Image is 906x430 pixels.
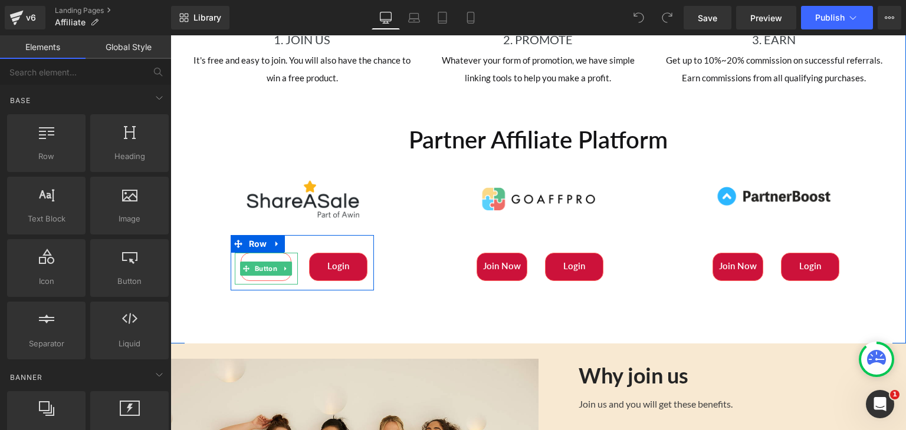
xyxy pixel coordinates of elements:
span: Preview [750,12,782,24]
p: Join us and you will get these benefits. [408,363,696,374]
a: Expand / Collapse [110,226,122,240]
a: v6 [5,6,45,29]
span: Get up to 10%~20% commission on successful referrals. Earn commissions from all qualifying purcha... [495,19,712,48]
h2: Partner Affiliate Platform [14,87,722,122]
span: Save [698,12,717,24]
a: Global Style [86,35,171,59]
a: Join Now [542,217,593,246]
button: Undo [627,6,651,29]
a: Laptop [400,6,428,29]
span: Join Now [77,225,114,236]
span: Base [9,95,32,106]
img: ShareASale [60,128,204,200]
span: Login [157,225,179,236]
span: Button [94,275,165,287]
button: Publish [801,6,873,29]
span: Banner [9,372,44,383]
span: Login [393,225,415,236]
span: It's free and easy to join. You will also have the chance to win a free product. [23,19,240,48]
a: Login [375,217,433,246]
iframe: Intercom live chat [866,390,894,418]
button: More [878,6,901,29]
a: Tablet [428,6,457,29]
span: Publish [815,13,845,22]
span: Whatever your form of promotion, we have simple linking tools to help you make a profit. [271,19,464,48]
a: Login [610,217,669,246]
a: Preview [736,6,796,29]
span: Image [94,213,165,225]
span: 1 [890,390,900,399]
span: Separator [11,338,82,350]
a: Landing Pages [55,6,171,15]
h2: Why join us [408,328,696,353]
span: Affiliate [55,18,86,27]
a: Join Now [306,217,357,246]
span: Join Now [549,225,586,236]
span: Text Block [11,213,82,225]
a: New Library [171,6,229,29]
span: Icon [11,275,82,287]
a: Expand / Collapse [99,200,114,217]
span: Row [75,200,100,217]
a: Desktop [372,6,400,29]
span: Library [193,12,221,23]
span: Liquid [94,338,165,350]
div: v6 [24,10,38,25]
span: Button [82,226,109,240]
span: Heading [94,150,165,163]
a: Login [139,217,197,246]
span: Row [11,150,82,163]
img: GOAFFPRO [296,128,439,200]
button: Redo [655,6,679,29]
span: Login [629,225,651,236]
a: Mobile [457,6,485,29]
span: Join Now [313,225,350,236]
